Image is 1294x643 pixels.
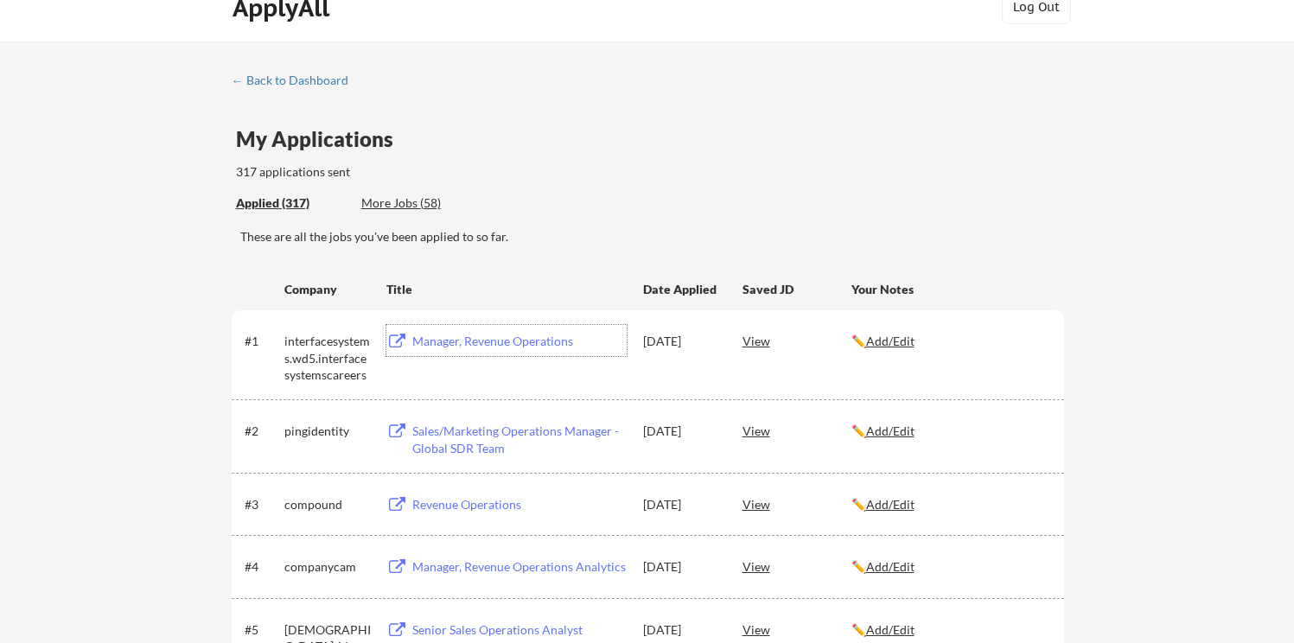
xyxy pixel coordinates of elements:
div: Title [386,281,627,298]
div: ✏️ [851,558,1049,576]
div: ✏️ [851,496,1049,513]
div: Revenue Operations [412,496,627,513]
div: #2 [245,423,278,440]
div: ✏️ [851,621,1049,639]
div: View [743,488,851,519]
div: These are all the jobs you've been applied to so far. [240,228,1064,245]
div: #3 [245,496,278,513]
u: Add/Edit [866,497,915,512]
div: Date Applied [643,281,719,298]
div: [DATE] [643,333,719,350]
u: Add/Edit [866,423,915,438]
div: My Applications [236,129,407,150]
div: ✏️ [851,423,1049,440]
div: These are job applications we think you'd be a good fit for, but couldn't apply you to automatica... [361,194,488,213]
div: View [743,415,851,446]
div: Manager, Revenue Operations Analytics [412,558,627,576]
div: companycam [284,558,371,576]
div: #5 [245,621,278,639]
div: View [743,325,851,356]
div: Sales/Marketing Operations Manager - Global SDR Team [412,423,627,456]
div: ← Back to Dashboard [232,74,361,86]
div: pingidentity [284,423,371,440]
div: These are all the jobs you've been applied to so far. [236,194,348,213]
u: Add/Edit [866,559,915,574]
div: Manager, Revenue Operations [412,333,627,350]
div: Saved JD [743,273,851,304]
div: Applied (317) [236,194,348,212]
div: [DATE] [643,621,719,639]
a: ← Back to Dashboard [232,73,361,91]
u: Add/Edit [866,334,915,348]
div: compound [284,496,371,513]
div: interfacesystems.wd5.interfacesystemscareers [284,333,371,384]
div: View [743,551,851,582]
div: ✏️ [851,333,1049,350]
div: #1 [245,333,278,350]
div: 317 applications sent [236,163,571,181]
div: More Jobs (58) [361,194,488,212]
div: #4 [245,558,278,576]
div: Senior Sales Operations Analyst [412,621,627,639]
u: Add/Edit [866,622,915,637]
div: Company [284,281,371,298]
div: Your Notes [851,281,1049,298]
div: [DATE] [643,496,719,513]
div: [DATE] [643,558,719,576]
div: [DATE] [643,423,719,440]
